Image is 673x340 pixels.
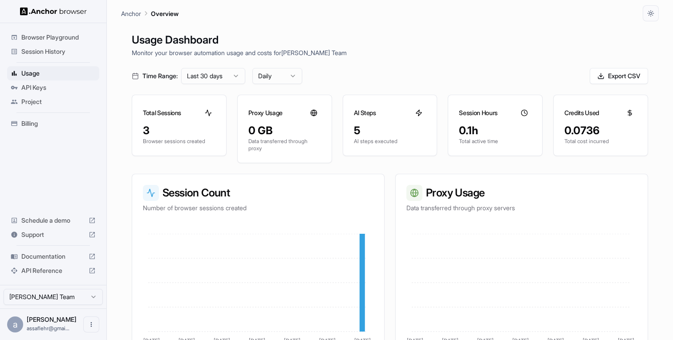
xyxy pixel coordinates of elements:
[459,138,531,145] p: Total active time
[143,204,373,212] p: Number of browser sessions created
[248,124,321,138] div: 0 GB
[7,213,99,228] div: Schedule a demo
[7,66,99,80] div: Usage
[7,116,99,131] div: Billing
[21,33,96,42] span: Browser Playground
[21,69,96,78] span: Usage
[7,316,23,332] div: a
[406,185,637,201] h3: Proxy Usage
[21,230,85,239] span: Support
[27,325,69,332] span: assaflehr@gmail.com
[564,108,599,117] h3: Credits Used
[21,97,96,106] span: Project
[83,316,99,332] button: Open menu
[459,108,497,117] h3: Session Hours
[406,204,637,212] p: Data transferred through proxy servers
[151,9,178,18] p: Overview
[121,9,141,18] p: Anchor
[7,95,99,109] div: Project
[20,7,87,16] img: Anchor Logo
[142,72,178,80] span: Time Range:
[143,138,215,145] p: Browser sessions created
[143,108,181,117] h3: Total Sessions
[354,124,426,138] div: 5
[248,108,283,117] h3: Proxy Usage
[564,124,637,138] div: 0.0736
[21,47,96,56] span: Session History
[564,138,637,145] p: Total cost incurred
[7,80,99,95] div: API Keys
[21,83,96,92] span: API Keys
[21,252,85,261] span: Documentation
[459,124,531,138] div: 0.1h
[21,266,85,275] span: API Reference
[21,216,85,225] span: Schedule a demo
[354,108,376,117] h3: AI Steps
[143,185,373,201] h3: Session Count
[7,44,99,59] div: Session History
[27,316,77,323] span: assaf lehr
[354,138,426,145] p: AI steps executed
[7,30,99,44] div: Browser Playground
[132,48,648,57] p: Monitor your browser automation usage and costs for [PERSON_NAME] Team
[248,138,321,152] p: Data transferred through proxy
[590,68,648,84] button: Export CSV
[121,8,178,18] nav: breadcrumb
[21,119,96,128] span: Billing
[7,228,99,242] div: Support
[132,32,648,48] h1: Usage Dashboard
[143,124,215,138] div: 3
[7,249,99,264] div: Documentation
[7,264,99,278] div: API Reference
